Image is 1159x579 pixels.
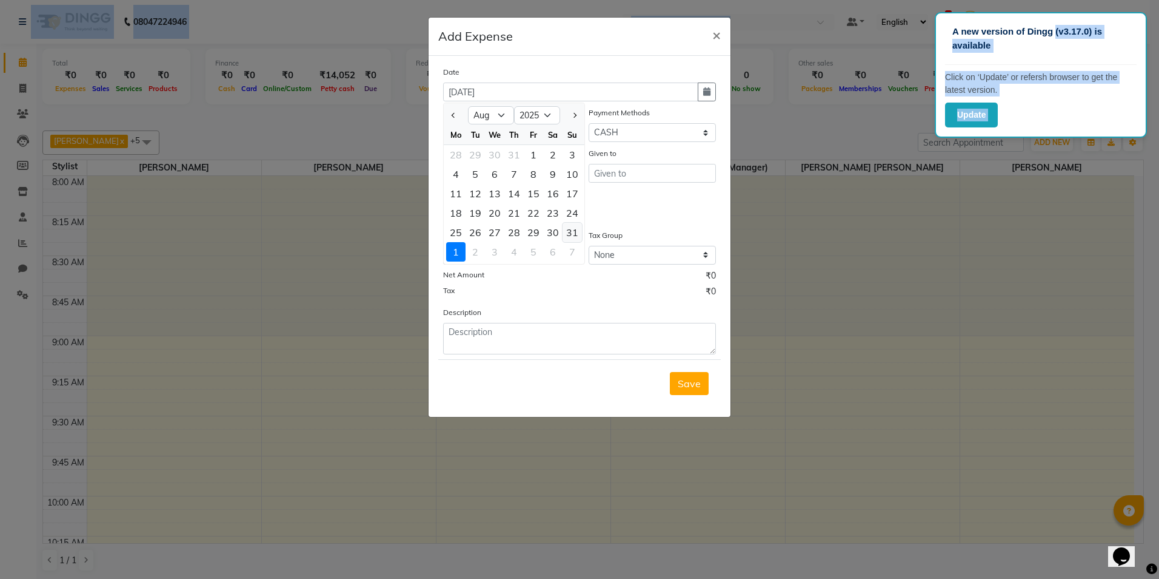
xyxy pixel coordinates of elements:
[706,269,716,285] span: ₹0
[485,145,504,164] div: Wednesday, July 30, 2025
[589,148,616,159] label: Given to
[446,242,466,262] div: Monday, September 1, 2025
[485,125,504,144] div: We
[543,125,563,144] div: Sa
[485,164,504,184] div: 6
[703,18,730,52] button: Close
[569,106,579,125] button: Next month
[446,184,466,203] div: 11
[524,145,543,164] div: 1
[514,106,560,124] select: Select year
[563,203,582,223] div: 24
[446,125,466,144] div: Mo
[543,223,563,242] div: Saturday, August 30, 2025
[446,203,466,223] div: 18
[446,145,466,164] div: 28
[446,184,466,203] div: Monday, August 11, 2025
[466,145,485,164] div: 29
[466,203,485,223] div: 19
[712,25,721,44] span: ×
[485,184,504,203] div: Wednesday, August 13, 2025
[466,223,485,242] div: Tuesday, August 26, 2025
[504,145,524,164] div: 31
[563,145,582,164] div: 3
[446,164,466,184] div: 4
[504,203,524,223] div: 21
[563,223,582,242] div: 31
[706,285,716,301] span: ₹0
[504,203,524,223] div: Thursday, August 21, 2025
[446,203,466,223] div: Monday, August 18, 2025
[543,164,563,184] div: 9
[543,203,563,223] div: Saturday, August 23, 2025
[563,164,582,184] div: Sunday, August 10, 2025
[524,184,543,203] div: Friday, August 15, 2025
[446,145,466,164] div: Monday, July 28, 2025
[952,25,1129,52] p: A new version of Dingg (v3.17.0) is available
[485,223,504,242] div: 27
[524,164,543,184] div: Friday, August 8, 2025
[446,223,466,242] div: Monday, August 25, 2025
[524,223,543,242] div: Friday, August 29, 2025
[466,125,485,144] div: Tu
[563,184,582,203] div: 17
[524,203,543,223] div: Friday, August 22, 2025
[466,184,485,203] div: Tuesday, August 12, 2025
[524,223,543,242] div: 29
[438,27,513,46] h5: Add Expense
[524,145,543,164] div: Friday, August 1, 2025
[504,184,524,203] div: 14
[589,107,650,118] label: Payment Methods
[563,203,582,223] div: Sunday, August 24, 2025
[504,184,524,203] div: Thursday, August 14, 2025
[504,125,524,144] div: Th
[543,145,563,164] div: 2
[563,223,582,242] div: Sunday, August 31, 2025
[446,164,466,184] div: Monday, August 4, 2025
[524,125,543,144] div: Fr
[563,125,582,144] div: Su
[485,184,504,203] div: 13
[543,184,563,203] div: Saturday, August 16, 2025
[446,223,466,242] div: 25
[524,203,543,223] div: 22
[443,285,455,296] label: Tax
[543,184,563,203] div: 16
[466,223,485,242] div: 26
[543,203,563,223] div: 23
[543,145,563,164] div: Saturday, August 2, 2025
[543,164,563,184] div: Saturday, August 9, 2025
[449,106,459,125] button: Previous month
[670,372,709,395] button: Save
[589,230,623,241] label: Tax Group
[485,203,504,223] div: 20
[524,164,543,184] div: 8
[1108,530,1147,567] iframe: chat widget
[485,223,504,242] div: Wednesday, August 27, 2025
[468,106,514,124] select: Select month
[466,164,485,184] div: Tuesday, August 5, 2025
[945,71,1137,96] p: Click on ‘Update’ or refersh browser to get the latest version.
[563,145,582,164] div: Sunday, August 3, 2025
[485,203,504,223] div: Wednesday, August 20, 2025
[466,203,485,223] div: Tuesday, August 19, 2025
[466,184,485,203] div: 12
[543,223,563,242] div: 30
[504,223,524,242] div: Thursday, August 28, 2025
[563,164,582,184] div: 10
[485,145,504,164] div: 30
[504,164,524,184] div: Thursday, August 7, 2025
[466,164,485,184] div: 5
[443,269,484,280] label: Net Amount
[446,242,466,262] div: 1
[524,184,543,203] div: 15
[485,164,504,184] div: Wednesday, August 6, 2025
[443,307,481,318] label: Description
[504,223,524,242] div: 28
[589,164,716,183] input: Given to
[563,184,582,203] div: Sunday, August 17, 2025
[678,378,701,390] span: Save
[466,145,485,164] div: Tuesday, July 29, 2025
[945,103,998,127] button: Update
[504,145,524,164] div: Thursday, July 31, 2025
